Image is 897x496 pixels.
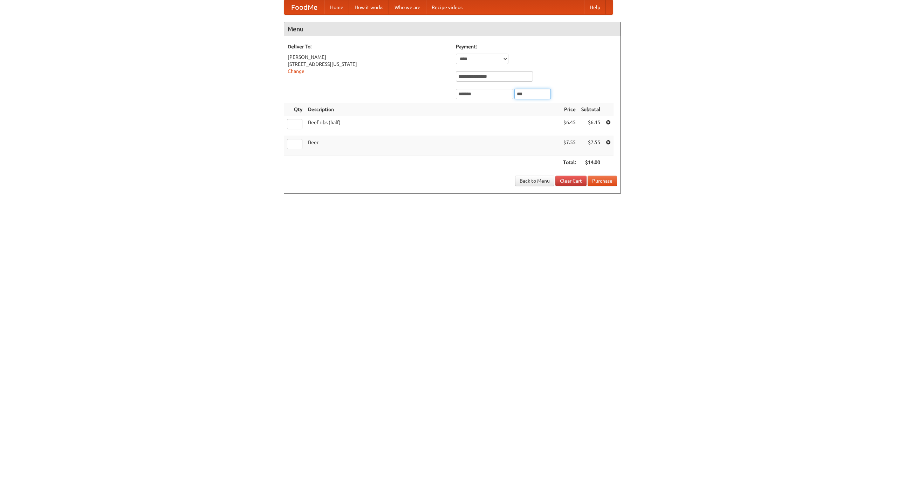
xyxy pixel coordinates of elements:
[560,156,578,169] th: Total:
[555,176,587,186] a: Clear Cart
[389,0,426,14] a: Who we are
[426,0,468,14] a: Recipe videos
[560,103,578,116] th: Price
[578,156,603,169] th: $14.00
[456,43,617,50] h5: Payment:
[560,136,578,156] td: $7.55
[349,0,389,14] a: How it works
[584,0,606,14] a: Help
[288,43,449,50] h5: Deliver To:
[288,68,304,74] a: Change
[305,116,560,136] td: Beef ribs (half)
[578,136,603,156] td: $7.55
[578,116,603,136] td: $6.45
[284,0,324,14] a: FoodMe
[288,61,449,68] div: [STREET_ADDRESS][US_STATE]
[560,116,578,136] td: $6.45
[305,103,560,116] th: Description
[588,176,617,186] button: Purchase
[324,0,349,14] a: Home
[305,136,560,156] td: Beer
[284,22,621,36] h4: Menu
[284,103,305,116] th: Qty
[288,54,449,61] div: [PERSON_NAME]
[515,176,554,186] a: Back to Menu
[578,103,603,116] th: Subtotal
